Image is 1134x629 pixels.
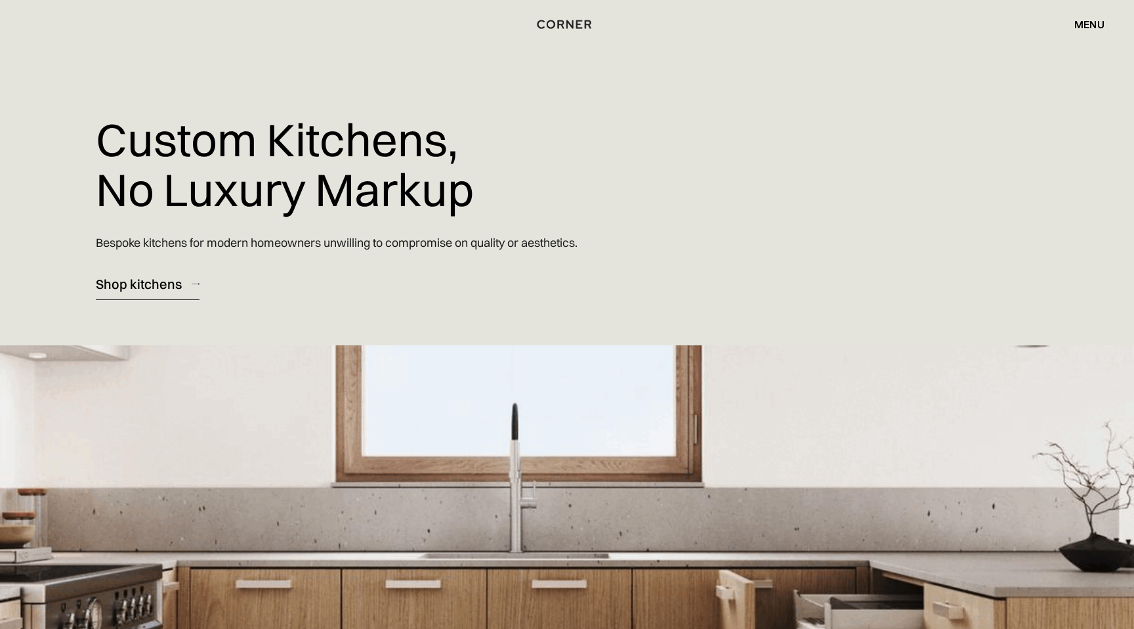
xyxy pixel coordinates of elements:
[520,16,614,33] a: home
[1074,19,1104,30] div: menu
[96,268,199,300] a: Shop kitchens
[96,105,474,224] h1: Custom Kitchens, No Luxury Markup
[1061,13,1104,35] div: menu
[96,224,577,261] p: Bespoke kitchens for modern homeowners unwilling to compromise on quality or aesthetics.
[96,275,182,293] div: Shop kitchens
